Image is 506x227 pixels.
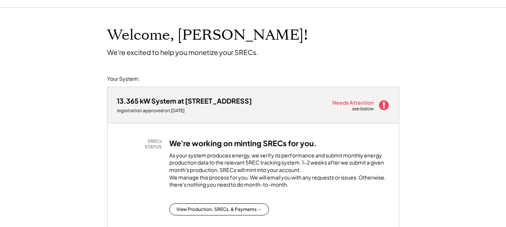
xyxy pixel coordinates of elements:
div: Needs Attention [332,100,375,105]
div: We're excited to help you monetize your SRECs. [107,48,258,56]
div: As your system produces energy, we verify its performance and submit monthly energy production da... [169,152,390,192]
div: see below [352,106,375,112]
div: SRECs STATUS [121,138,162,150]
div: Your System: [107,75,140,83]
div: 13.365 kW System at [STREET_ADDRESS] [117,96,252,105]
h3: We're working on minting SRECs for you. [169,138,317,148]
button: View Production, SRECs, & Payments → [169,203,269,215]
div: registration approved on [DATE] [117,108,252,114]
h1: Welcome, [PERSON_NAME]! [107,27,308,44]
